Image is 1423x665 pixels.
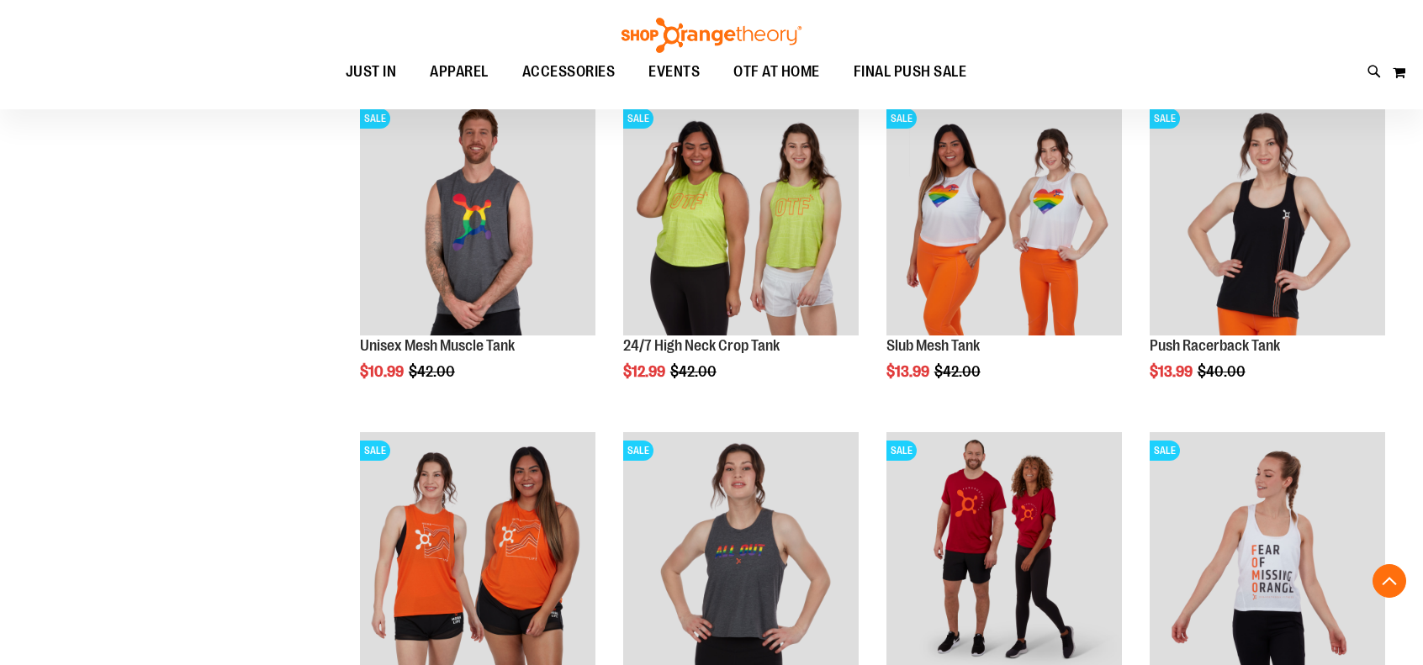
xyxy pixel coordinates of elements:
[623,100,859,338] a: Product image for 24/7 High Neck Crop TankSALE
[632,53,717,92] a: EVENTS
[505,53,632,92] a: ACCESSORIES
[1150,100,1385,338] a: Product image for Push Racerback TankSALE
[934,363,983,380] span: $42.00
[409,363,458,380] span: $42.00
[717,53,837,92] a: OTF AT HOME
[837,53,984,92] a: FINAL PUSH SALE
[623,337,780,354] a: 24/7 High Neck Crop Tank
[648,53,700,91] span: EVENTS
[360,108,390,129] span: SALE
[733,53,820,91] span: OTF AT HOME
[1150,363,1195,380] span: $13.99
[360,337,515,354] a: Unisex Mesh Muscle Tank
[346,53,397,91] span: JUST IN
[360,100,595,335] img: Product image for Unisex Mesh Muscle Tank
[670,363,719,380] span: $42.00
[360,441,390,461] span: SALE
[1150,100,1385,335] img: Product image for Push Racerback Tank
[1150,337,1280,354] a: Push Racerback Tank
[1150,108,1180,129] span: SALE
[619,18,804,53] img: Shop Orangetheory
[430,53,489,91] span: APPAREL
[522,53,616,91] span: ACCESSORIES
[878,92,1130,423] div: product
[413,53,505,91] a: APPAREL
[1198,363,1248,380] span: $40.00
[623,441,653,461] span: SALE
[623,100,859,335] img: Product image for 24/7 High Neck Crop Tank
[615,92,867,423] div: product
[623,108,653,129] span: SALE
[623,363,668,380] span: $12.99
[1150,441,1180,461] span: SALE
[1373,564,1406,598] button: Back To Top
[886,363,932,380] span: $13.99
[886,337,980,354] a: Slub Mesh Tank
[886,108,917,129] span: SALE
[360,100,595,338] a: Product image for Unisex Mesh Muscle TankSALE
[886,100,1122,335] img: Product image for Slub Mesh Tank
[854,53,967,91] span: FINAL PUSH SALE
[1141,92,1394,423] div: product
[360,363,406,380] span: $10.99
[352,92,604,423] div: product
[886,100,1122,338] a: Product image for Slub Mesh TankSALE
[329,53,414,92] a: JUST IN
[886,441,917,461] span: SALE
